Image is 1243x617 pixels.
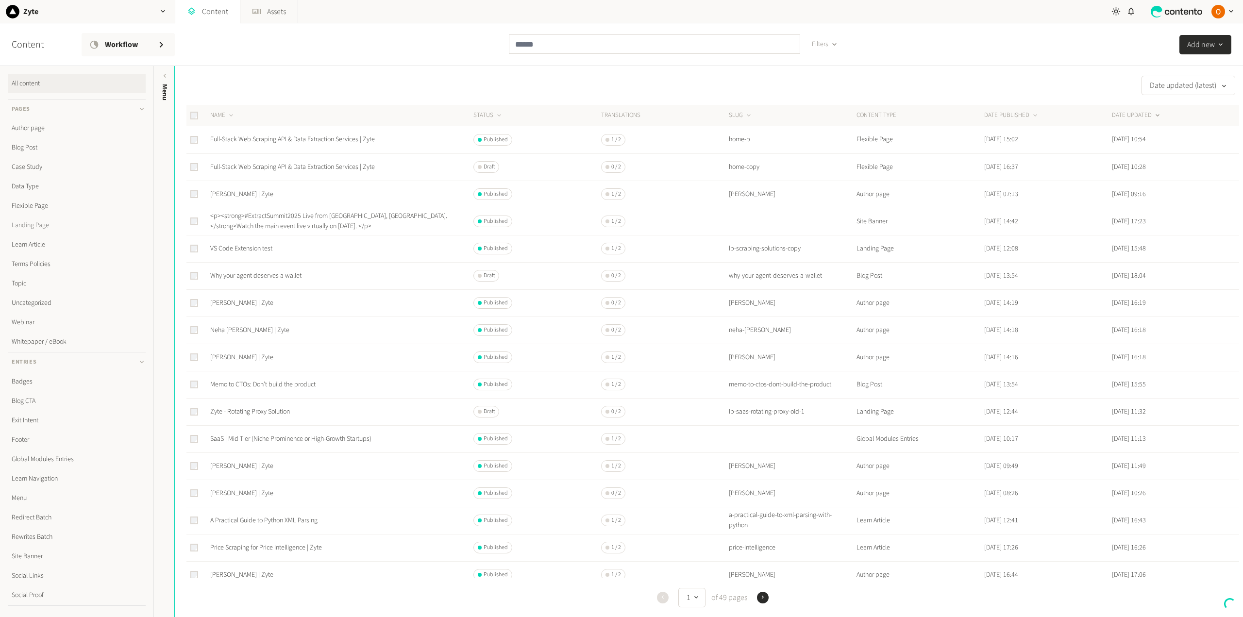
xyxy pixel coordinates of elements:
[484,299,508,307] span: Published
[856,371,984,398] td: Blog Post
[728,371,856,398] td: memo-to-ctos-dont-build-the-product
[1142,76,1235,95] button: Date updated (latest)
[1112,189,1146,199] time: [DATE] 09:16
[611,407,621,416] span: 0 / 2
[1112,352,1146,362] time: [DATE] 16:18
[856,344,984,371] td: Author page
[729,111,753,120] button: SLUG
[856,398,984,425] td: Landing Page
[210,162,375,172] a: Full-Stack Web Scraping API & Data Extraction Services | Zyte
[210,488,273,498] a: [PERSON_NAME] | Zyte
[611,326,621,334] span: 0 / 2
[728,235,856,262] td: lp-scraping-solutions-copy
[984,434,1018,444] time: [DATE] 10:17
[856,480,984,507] td: Author page
[8,293,146,313] a: Uncategorized
[210,298,273,308] a: [PERSON_NAME] | Zyte
[12,105,30,114] span: Pages
[6,5,19,18] img: Zyte
[728,153,856,181] td: home-copy
[210,134,375,144] a: Full-Stack Web Scraping API & Data Extraction Services | Zyte
[12,358,36,367] span: Entries
[728,289,856,317] td: [PERSON_NAME]
[728,344,856,371] td: [PERSON_NAME]
[1112,325,1146,335] time: [DATE] 16:18
[856,507,984,534] td: Learn Article
[856,126,984,153] td: Flexible Page
[728,534,856,561] td: price-intelligence
[1112,461,1146,471] time: [DATE] 11:49
[984,407,1018,417] time: [DATE] 12:44
[484,190,508,199] span: Published
[728,507,856,534] td: a-practical-guide-to-xml-parsing-with-python
[12,37,66,52] h2: Content
[484,244,508,253] span: Published
[611,434,621,443] span: 1 / 2
[709,592,747,603] span: of 49 pages
[210,434,371,444] a: SaaS | Mid Tier (Niche Prominence or High-Growth Startups)
[8,430,146,450] a: Footer
[210,111,235,120] button: NAME
[8,235,146,254] a: Learn Article
[473,111,503,120] button: STATUS
[8,313,146,332] a: Webinar
[1112,488,1146,498] time: [DATE] 10:26
[484,353,508,362] span: Published
[484,380,508,389] span: Published
[984,298,1018,308] time: [DATE] 14:19
[1112,134,1146,144] time: [DATE] 10:54
[611,516,621,525] span: 1 / 2
[611,489,621,498] span: 0 / 2
[728,317,856,344] td: neha-[PERSON_NAME]
[1112,516,1146,525] time: [DATE] 16:43
[8,527,146,547] a: Rewrites Batch
[484,434,508,443] span: Published
[611,190,621,199] span: 1 / 2
[8,254,146,274] a: Terms Policies
[856,181,984,208] td: Author page
[856,425,984,452] td: Global Modules Entries
[8,274,146,293] a: Topic
[8,547,146,566] a: Site Banner
[984,352,1018,362] time: [DATE] 14:16
[601,105,728,126] th: Translations
[984,271,1018,281] time: [DATE] 13:54
[210,380,316,389] a: Memo to CTOs: Don’t build the product
[611,244,621,253] span: 1 / 2
[728,480,856,507] td: [PERSON_NAME]
[1112,298,1146,308] time: [DATE] 16:19
[8,391,146,411] a: Blog CTA
[984,543,1018,552] time: [DATE] 17:26
[8,196,146,216] a: Flexible Page
[1112,434,1146,444] time: [DATE] 11:13
[210,570,273,580] a: [PERSON_NAME] | Zyte
[210,352,273,362] a: [PERSON_NAME] | Zyte
[105,39,150,50] span: Workflow
[1112,543,1146,552] time: [DATE] 16:26
[611,163,621,171] span: 0 / 2
[728,561,856,588] td: [PERSON_NAME]
[8,488,146,508] a: Menu
[210,189,273,199] a: [PERSON_NAME] | Zyte
[984,134,1018,144] time: [DATE] 15:02
[984,325,1018,335] time: [DATE] 14:18
[210,244,272,253] a: VS Code Extension test
[484,326,508,334] span: Published
[210,407,290,417] a: Zyte - Rotating Proxy Solution
[8,566,146,585] a: Social Links
[678,588,705,607] button: 1
[856,262,984,289] td: Blog Post
[210,271,302,281] a: Why your agent deserves a wallet
[8,469,146,488] a: Learn Navigation
[484,462,508,470] span: Published
[8,157,146,177] a: Case Study
[8,450,146,469] a: Global Modules Entries
[984,217,1018,226] time: [DATE] 14:42
[856,235,984,262] td: Landing Page
[611,271,621,280] span: 0 / 2
[484,489,508,498] span: Published
[484,543,508,552] span: Published
[1112,244,1146,253] time: [DATE] 15:48
[1211,5,1225,18] img: Ozren Buric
